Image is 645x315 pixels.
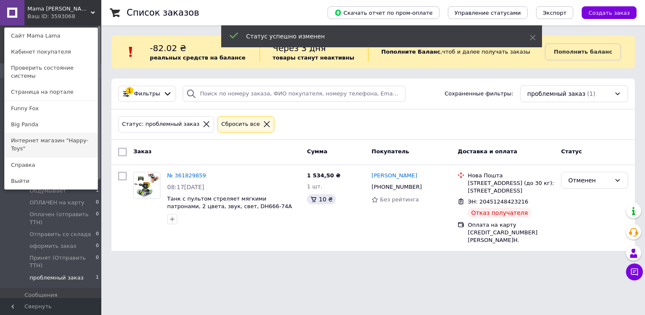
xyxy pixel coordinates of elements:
[587,90,596,97] span: (1)
[381,49,440,55] b: Пополните Баланс
[125,46,137,58] img: :exclamation:
[307,148,327,155] span: Сумма
[448,6,528,19] button: Управление статусами
[5,44,98,60] a: Кабинет покупателя
[582,6,637,19] button: Создать заказ
[545,43,621,60] a: Пополнить баланс
[30,242,76,250] span: оформить заказ
[5,133,98,156] a: Интернет магазин "Happy-Toys"
[588,10,630,16] span: Создать заказ
[536,6,573,19] button: Экспорт
[96,274,99,282] span: 1
[220,120,261,129] div: Сбросить все
[5,173,98,189] a: Выйти
[468,221,554,244] div: Оплата на карту [CREDIT_CARD_NUMBER] [PERSON_NAME]Н.
[554,49,612,55] b: Пополнить баланс
[371,172,417,180] a: [PERSON_NAME]
[126,87,133,95] div: 1
[5,157,98,173] a: Справка
[5,60,98,84] a: Проверить состояние системы
[543,10,566,16] span: Экспорт
[96,199,99,206] span: 0
[167,172,206,179] a: № 361829859
[30,211,96,226] span: Оплачен (отправить ТТН)
[133,148,152,155] span: Заказ
[30,187,66,195] span: Обдумывает
[150,43,186,53] span: -82.02 ₴
[150,54,246,61] b: реальных средств на балансе
[273,54,355,61] b: товары станут неактивны
[371,148,409,155] span: Покупатель
[5,28,98,44] a: Сайт Mama Lama
[96,211,99,226] span: 0
[444,90,513,98] span: Сохраненные фильтры:
[167,196,292,210] a: Танк с пультом стреляет мягкими патронами, 2 цвета, звук, свет, DH666-74A
[328,6,439,19] button: Скачать отчет по пром-оплате
[455,10,521,16] span: Управление статусами
[561,148,582,155] span: Статус
[24,291,57,299] span: Сообщения
[134,90,160,98] span: Фильтры
[30,274,84,282] span: проблемный заказ
[370,182,423,193] div: [PHONE_NUMBER]
[30,199,84,206] span: ОПЛАЧЕН на карту
[468,179,554,195] div: [STREET_ADDRESS] (до 30 кг): [STREET_ADDRESS]
[527,90,585,98] span: проблемный заказ
[307,172,340,179] span: 1 534,50 ₴
[96,231,99,238] span: 0
[573,9,637,16] a: Создать заказ
[30,231,91,238] span: Отправить со склада
[30,254,96,269] span: Принят (Отправить ТТН)
[96,254,99,269] span: 0
[134,172,160,198] img: Фото товару
[468,208,531,218] div: Отказ получателя
[458,148,517,155] span: Доставка и оплата
[183,86,406,102] input: Поиск по номеру заказа, ФИО покупателя, номеру телефона, Email, номеру накладной
[568,176,611,185] div: Отменен
[468,172,554,179] div: Нова Пошта
[167,184,204,190] span: 08:17[DATE]
[334,9,433,16] span: Скачать отчет по пром-оплате
[120,120,201,129] div: Статус: проблемный заказ
[133,172,160,199] a: Фото товару
[5,100,98,117] a: Funny Fox
[368,42,545,62] div: , чтоб и далее получать заказы
[307,194,336,204] div: 10 ₴
[626,263,643,280] button: Чат с покупателем
[5,117,98,133] a: Big Panda
[5,84,98,100] a: Страница на портале
[96,187,99,195] span: 1
[127,8,199,18] h1: Список заказов
[246,32,509,41] div: Статус успешно изменен
[468,198,528,205] span: ЭН: 20451248423216
[380,196,419,203] span: Без рейтинга
[96,242,99,250] span: 0
[27,5,91,13] span: Mama Lama
[27,13,63,20] div: Ваш ID: 3593068
[307,183,322,190] span: 1 шт.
